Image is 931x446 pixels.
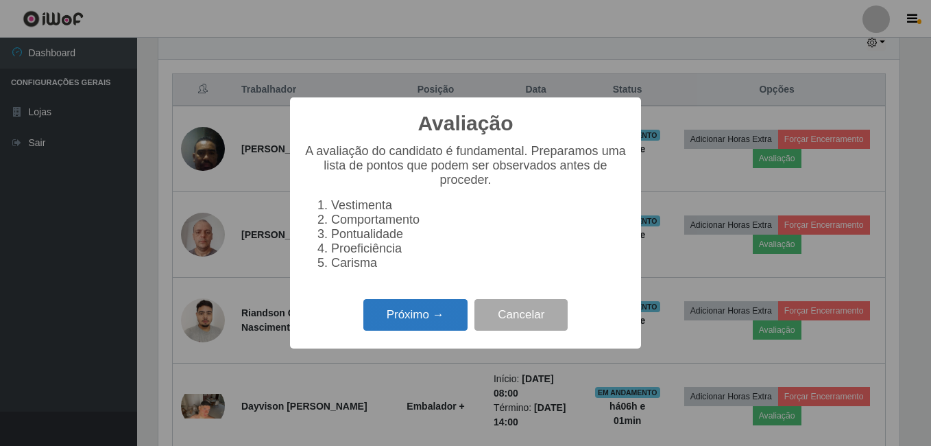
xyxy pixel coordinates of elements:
button: Cancelar [474,299,568,331]
li: Carisma [331,256,627,270]
button: Próximo → [363,299,468,331]
p: A avaliação do candidato é fundamental. Preparamos uma lista de pontos que podem ser observados a... [304,144,627,187]
h2: Avaliação [418,111,513,136]
li: Vestimenta [331,198,627,213]
li: Pontualidade [331,227,627,242]
li: Comportamento [331,213,627,227]
li: Proeficiência [331,242,627,256]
